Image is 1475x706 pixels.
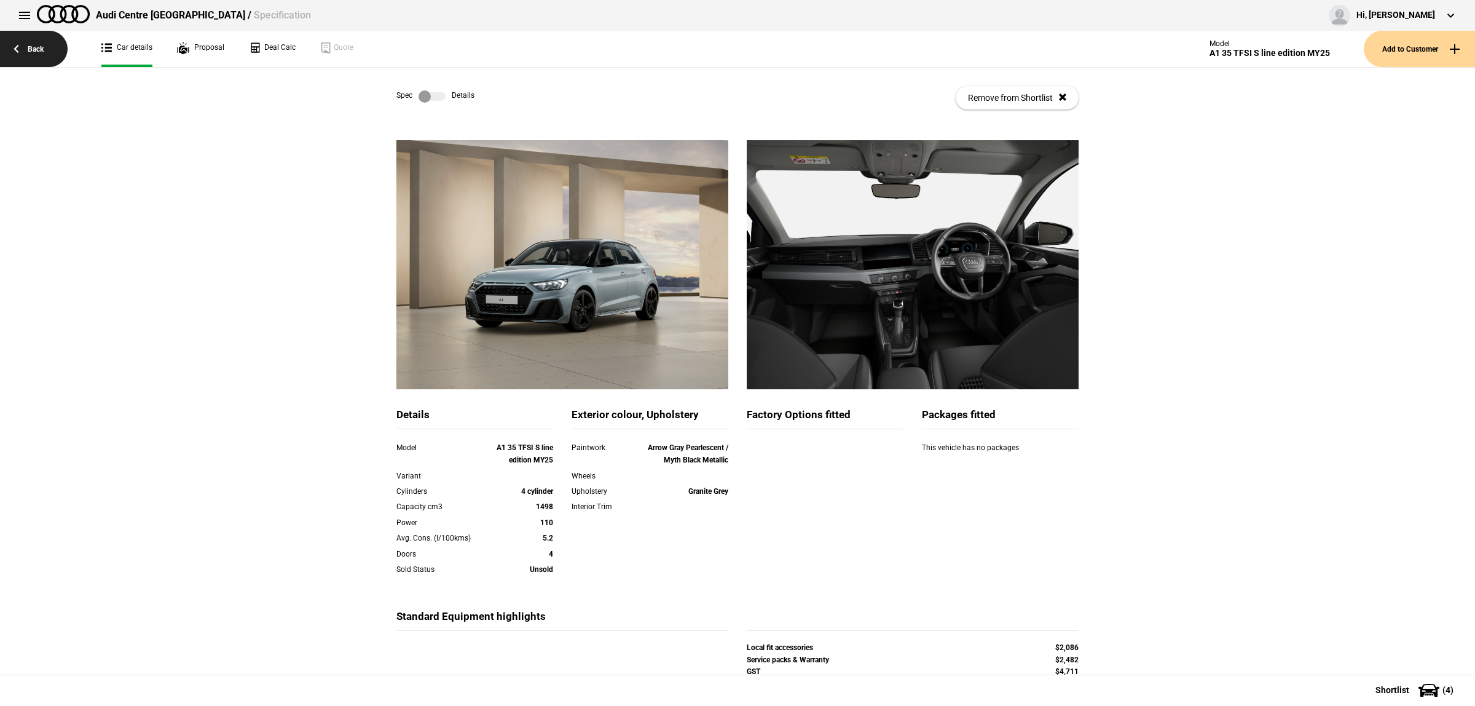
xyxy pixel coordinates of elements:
strong: $2,086 [1055,643,1079,652]
strong: Granite Grey [688,487,728,496]
div: Upholstery [572,485,634,498]
div: Sold Status [396,563,490,576]
div: Avg. Cons. (l/100kms) [396,532,490,544]
div: Power [396,517,490,529]
strong: Service packs & Warranty [747,656,829,664]
div: This vehicle has no packages [922,442,1079,466]
strong: 110 [540,518,553,527]
strong: 5.2 [543,534,553,542]
button: Shortlist(4) [1357,675,1475,705]
div: Doors [396,548,490,560]
div: Wheels [572,470,634,482]
div: Cylinders [396,485,490,498]
div: Model [1209,39,1330,48]
a: Car details [101,31,152,67]
strong: Unsold [530,565,553,574]
div: Details [396,408,553,429]
img: audi.png [37,5,90,23]
strong: 4 cylinder [521,487,553,496]
strong: $4,711 [1055,667,1079,676]
strong: 1498 [536,502,553,511]
strong: A1 35 TFSI S line edition MY25 [497,443,553,464]
div: Packages fitted [922,408,1079,429]
span: Specification [254,9,311,21]
div: Interior Trim [572,501,634,513]
strong: $2,482 [1055,656,1079,664]
a: Proposal [177,31,224,67]
div: Capacity cm3 [396,501,490,513]
span: ( 4 ) [1442,686,1453,694]
strong: Local fit accessories [747,643,813,652]
button: Add to Customer [1364,31,1475,67]
span: Shortlist [1375,686,1409,694]
button: Remove from Shortlist [956,86,1079,109]
a: Deal Calc [249,31,296,67]
div: Variant [396,470,490,482]
div: Exterior colour, Upholstery [572,408,728,429]
div: Model [396,442,490,454]
div: A1 35 TFSI S line edition MY25 [1209,48,1330,58]
strong: GST [747,667,760,676]
div: Audi Centre [GEOGRAPHIC_DATA] / [96,9,311,22]
div: Hi, [PERSON_NAME] [1356,9,1435,22]
strong: Arrow Gray Pearlescent / Myth Black Metallic [648,443,728,464]
div: Factory Options fitted [747,408,903,429]
strong: 4 [549,550,553,558]
div: Spec Details [396,90,474,103]
div: Paintwork [572,442,634,454]
div: Standard Equipment highlights [396,609,728,631]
